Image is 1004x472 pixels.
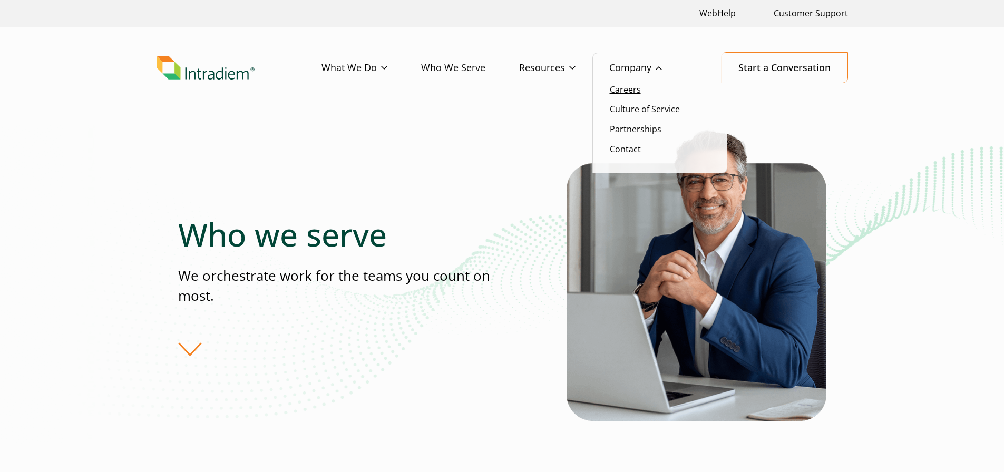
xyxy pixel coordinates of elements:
[769,2,852,25] a: Customer Support
[610,123,661,135] a: Partnerships
[321,53,421,83] a: What We Do
[157,56,255,80] img: Intradiem
[519,53,609,83] a: Resources
[610,143,641,155] a: Contact
[609,53,696,83] a: Company
[610,84,641,95] a: Careers
[157,56,321,80] a: Link to homepage of Intradiem
[721,52,848,83] a: Start a Conversation
[695,2,740,25] a: Link opens in a new window
[567,125,826,421] img: Who Intradiem Serves
[421,53,519,83] a: Who We Serve
[178,215,502,253] h1: Who we serve
[610,103,680,115] a: Culture of Service
[178,266,502,306] p: We orchestrate work for the teams you count on most.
